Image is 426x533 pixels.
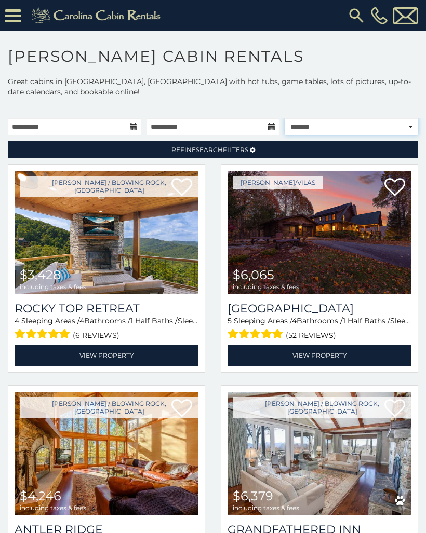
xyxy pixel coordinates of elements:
[8,141,418,158] a: RefineSearchFilters
[368,7,390,24] a: [PHONE_NUMBER]
[20,488,61,503] span: $4,246
[286,329,336,342] span: (52 reviews)
[15,171,198,294] img: Rocky Top Retreat
[15,392,198,515] a: Antler Ridge $4,246 including taxes & fees
[15,392,198,515] img: Antler Ridge
[20,283,86,290] span: including taxes & fees
[130,316,178,325] span: 1 Half Baths /
[15,345,198,366] a: View Property
[228,302,411,316] h3: Diamond Creek Lodge
[343,316,390,325] span: 1 Half Baths /
[26,5,169,26] img: Khaki-logo.png
[196,146,223,154] span: Search
[228,316,232,325] span: 5
[233,176,323,189] a: [PERSON_NAME]/Vilas
[292,316,297,325] span: 4
[384,177,405,199] a: Add to favorites
[228,345,411,366] a: View Property
[228,302,411,316] a: [GEOGRAPHIC_DATA]
[233,397,411,418] a: [PERSON_NAME] / Blowing Rock, [GEOGRAPHIC_DATA]
[233,283,299,290] span: including taxes & fees
[228,392,411,515] img: Grandfathered Inn
[15,171,198,294] a: Rocky Top Retreat $3,428 including taxes & fees
[228,171,411,294] img: Diamond Creek Lodge
[15,316,19,325] span: 4
[233,488,273,503] span: $6,379
[20,176,198,197] a: [PERSON_NAME] / Blowing Rock, [GEOGRAPHIC_DATA]
[20,267,61,282] span: $3,428
[79,316,84,325] span: 4
[233,267,274,282] span: $6,065
[20,504,86,511] span: including taxes & fees
[228,171,411,294] a: Diamond Creek Lodge $6,065 including taxes & fees
[347,6,366,25] img: search-regular.svg
[20,397,198,418] a: [PERSON_NAME] / Blowing Rock, [GEOGRAPHIC_DATA]
[233,504,299,511] span: including taxes & fees
[228,392,411,515] a: Grandfathered Inn $6,379 including taxes & fees
[15,302,198,316] a: Rocky Top Retreat
[171,146,248,154] span: Refine Filters
[228,316,411,342] div: Sleeping Areas / Bathrooms / Sleeps:
[15,316,198,342] div: Sleeping Areas / Bathrooms / Sleeps:
[73,329,119,342] span: (6 reviews)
